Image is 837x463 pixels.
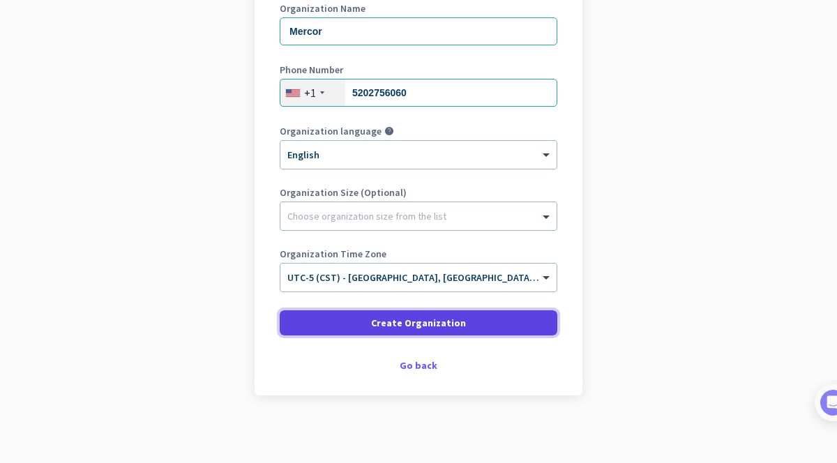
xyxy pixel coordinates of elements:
div: +1 [304,86,316,100]
label: Organization Size (Optional) [280,188,557,197]
input: 201-555-0123 [280,79,557,107]
label: Phone Number [280,65,557,75]
input: What is the name of your organization? [280,17,557,45]
button: Create Organization [280,310,557,335]
div: Go back [280,360,557,370]
label: Organization Time Zone [280,249,557,259]
label: Organization Name [280,3,557,13]
i: help [384,126,394,136]
label: Organization language [280,126,382,136]
span: Create Organization [371,316,466,330]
